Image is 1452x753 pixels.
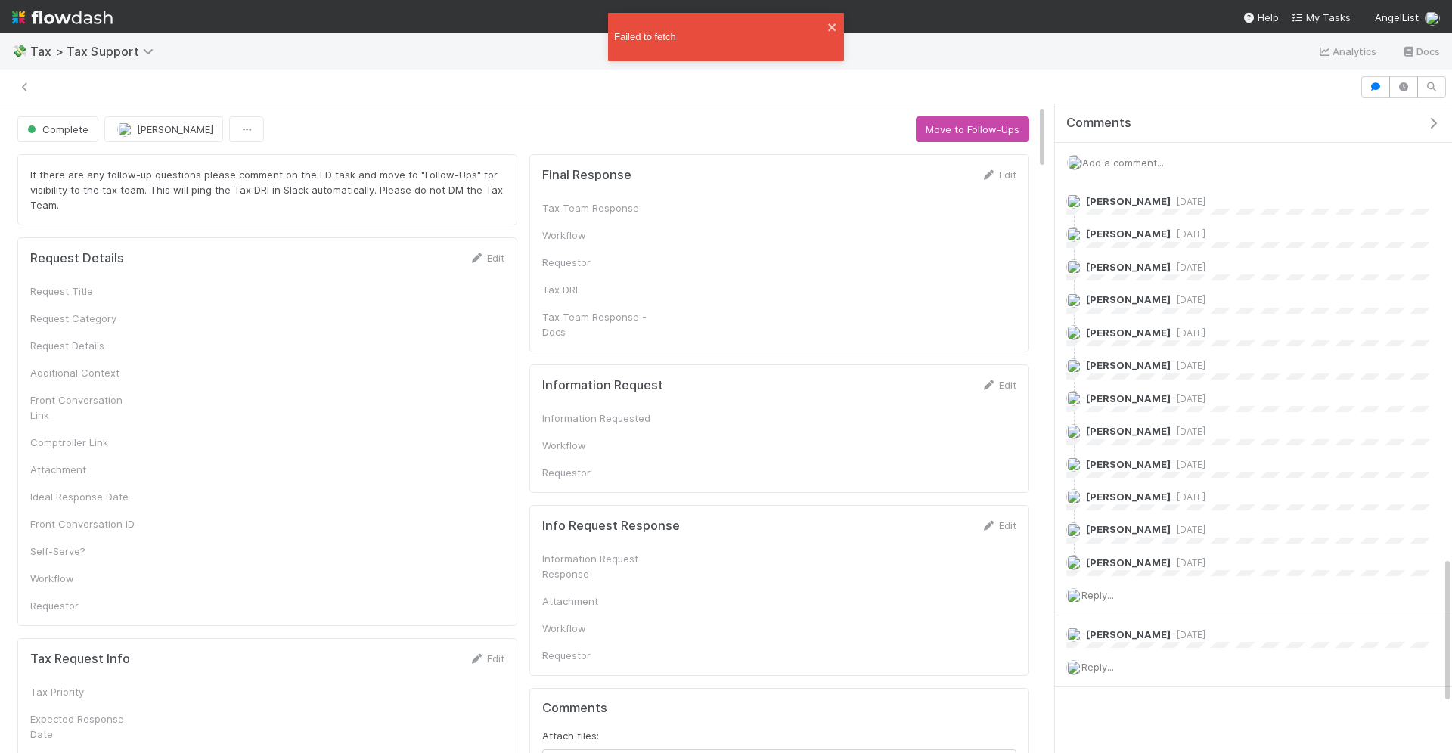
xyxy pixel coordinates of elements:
[542,200,656,215] div: Tax Team Response
[1066,424,1081,439] img: avatar_66854b90-094e-431f-b713-6ac88429a2b8.png
[1081,661,1114,673] span: Reply...
[1082,156,1164,169] span: Add a comment...
[542,621,656,636] div: Workflow
[30,462,144,477] div: Attachment
[1066,116,1131,131] span: Comments
[1086,458,1171,470] span: [PERSON_NAME]
[827,19,838,34] button: close
[30,338,144,353] div: Request Details
[24,123,88,135] span: Complete
[981,169,1016,181] a: Edit
[1086,523,1171,535] span: [PERSON_NAME]
[1317,42,1377,60] a: Analytics
[30,44,161,59] span: Tax > Tax Support
[1171,426,1205,437] span: [DATE]
[1375,11,1419,23] span: AngelList
[981,519,1016,531] a: Edit
[1086,327,1171,339] span: [PERSON_NAME]
[1086,293,1171,305] span: [PERSON_NAME]
[1401,42,1440,60] a: Docs
[614,29,827,45] div: Failed to fetch
[1171,459,1205,470] span: [DATE]
[981,379,1016,391] a: Edit
[916,116,1029,142] button: Move to Follow-Ups
[1171,360,1205,371] span: [DATE]
[1086,628,1171,640] span: [PERSON_NAME]
[469,652,504,665] a: Edit
[1066,259,1081,274] img: avatar_c597f508-4d28-4c7c-92e0-bd2d0d338f8e.png
[1291,10,1351,25] a: My Tasks
[12,5,113,30] img: logo-inverted-e16ddd16eac7371096b0.svg
[12,45,27,57] span: 💸
[542,378,663,393] h5: Information Request
[1066,588,1081,603] img: avatar_c597f508-4d28-4c7c-92e0-bd2d0d338f8e.png
[1066,660,1081,675] img: avatar_c597f508-4d28-4c7c-92e0-bd2d0d338f8e.png
[1086,228,1171,240] span: [PERSON_NAME]
[1243,10,1279,25] div: Help
[1066,457,1081,472] img: avatar_c597f508-4d28-4c7c-92e0-bd2d0d338f8e.png
[542,438,656,453] div: Workflow
[542,593,656,609] div: Attachment
[542,411,656,426] div: Information Requested
[30,652,130,667] h5: Tax Request Info
[1066,227,1081,242] img: avatar_c597f508-4d28-4c7c-92e0-bd2d0d338f8e.png
[1086,195,1171,207] span: [PERSON_NAME]
[1291,11,1351,23] span: My Tasks
[1086,261,1171,273] span: [PERSON_NAME]
[30,392,144,423] div: Front Conversation Link
[1171,491,1205,503] span: [DATE]
[542,648,656,663] div: Requestor
[1171,524,1205,535] span: [DATE]
[1171,393,1205,404] span: [DATE]
[1171,262,1205,273] span: [DATE]
[30,435,144,450] div: Comptroller Link
[1086,425,1171,437] span: [PERSON_NAME]
[30,711,144,742] div: Expected Response Date
[1425,11,1440,26] img: avatar_c597f508-4d28-4c7c-92e0-bd2d0d338f8e.png
[1171,294,1205,305] span: [DATE]
[542,701,1016,716] h5: Comments
[1171,228,1205,240] span: [DATE]
[30,684,144,699] div: Tax Priority
[542,519,680,534] h5: Info Request Response
[30,598,144,613] div: Requestor
[1066,358,1081,373] img: avatar_66854b90-094e-431f-b713-6ac88429a2b8.png
[1066,627,1081,642] img: avatar_c597f508-4d28-4c7c-92e0-bd2d0d338f8e.png
[1066,293,1081,308] img: avatar_66854b90-094e-431f-b713-6ac88429a2b8.png
[30,489,144,504] div: Ideal Response Date
[542,168,631,183] h5: Final Response
[1086,392,1171,404] span: [PERSON_NAME]
[1081,589,1114,601] span: Reply...
[542,255,656,270] div: Requestor
[30,544,144,559] div: Self-Serve?
[30,365,144,380] div: Additional Context
[542,551,656,581] div: Information Request Response
[1066,391,1081,406] img: avatar_c597f508-4d28-4c7c-92e0-bd2d0d338f8e.png
[1066,325,1081,340] img: avatar_c597f508-4d28-4c7c-92e0-bd2d0d338f8e.png
[1086,359,1171,371] span: [PERSON_NAME]
[104,116,223,142] button: [PERSON_NAME]
[1171,557,1205,569] span: [DATE]
[137,123,213,135] span: [PERSON_NAME]
[30,251,124,266] h5: Request Details
[30,311,144,326] div: Request Category
[1066,522,1081,538] img: avatar_c597f508-4d28-4c7c-92e0-bd2d0d338f8e.png
[117,122,132,137] img: avatar_d45d11ee-0024-4901-936f-9df0a9cc3b4e.png
[542,465,656,480] div: Requestor
[1067,155,1082,170] img: avatar_c597f508-4d28-4c7c-92e0-bd2d0d338f8e.png
[542,728,599,743] label: Attach files:
[1171,196,1205,207] span: [DATE]
[542,282,656,297] div: Tax DRI
[17,116,98,142] button: Complete
[30,169,506,211] span: If there are any follow-up questions please comment on the FD task and move to "Follow-Ups" for v...
[1171,327,1205,339] span: [DATE]
[542,228,656,243] div: Workflow
[1086,556,1171,569] span: [PERSON_NAME]
[542,309,656,339] div: Tax Team Response - Docs
[30,284,144,299] div: Request Title
[469,252,504,264] a: Edit
[30,571,144,586] div: Workflow
[1066,489,1081,504] img: avatar_66854b90-094e-431f-b713-6ac88429a2b8.png
[1086,491,1171,503] span: [PERSON_NAME]
[1066,555,1081,570] img: avatar_66854b90-094e-431f-b713-6ac88429a2b8.png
